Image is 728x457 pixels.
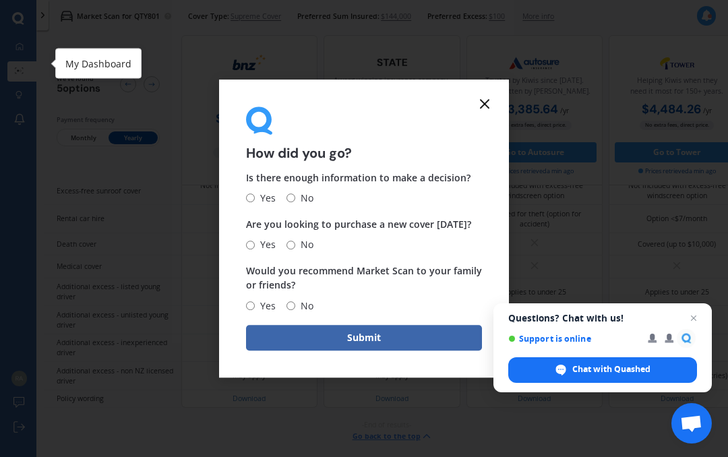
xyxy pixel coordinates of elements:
[295,237,313,253] span: No
[508,313,697,324] span: Questions? Chat with us!
[671,403,712,444] a: Open chat
[295,298,313,314] span: No
[246,241,255,249] input: Yes
[246,171,471,184] span: Is there enough information to make a decision?
[246,218,471,231] span: Are you looking to purchase a new cover [DATE]?
[255,298,276,314] span: Yes
[295,190,313,206] span: No
[246,325,482,351] button: Submit
[246,265,482,292] span: Would you recommend Market Scan to your family or friends?
[255,237,276,253] span: Yes
[572,363,650,375] span: Chat with Quashed
[286,301,295,310] input: No
[508,357,697,383] span: Chat with Quashed
[508,334,638,344] span: Support is online
[255,190,276,206] span: Yes
[246,194,255,203] input: Yes
[246,301,255,310] input: Yes
[286,241,295,249] input: No
[286,194,295,203] input: No
[65,57,131,70] div: My Dashboard
[246,106,482,160] div: How did you go?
